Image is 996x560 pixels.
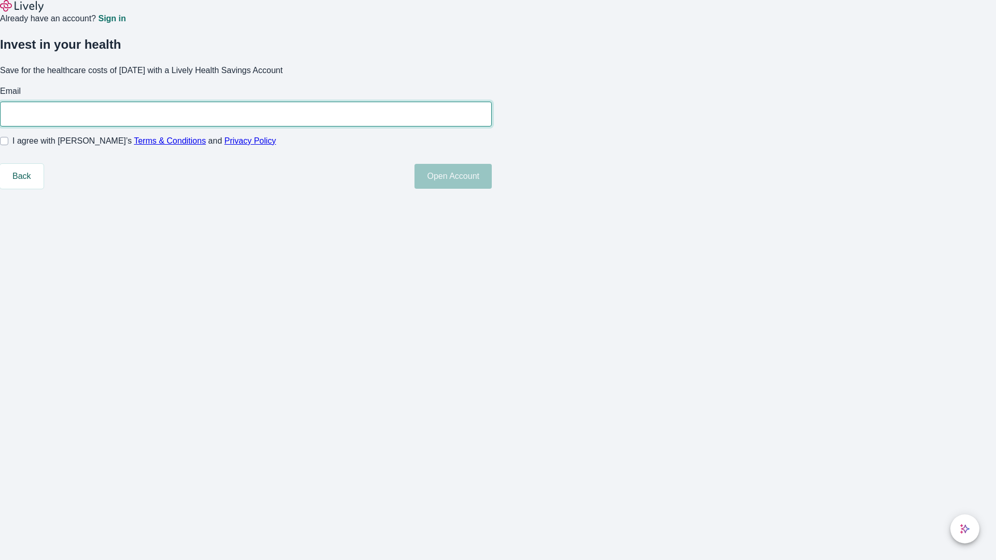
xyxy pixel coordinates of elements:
svg: Lively AI Assistant [960,524,970,534]
a: Privacy Policy [225,136,276,145]
button: chat [950,514,979,543]
span: I agree with [PERSON_NAME]’s and [12,135,276,147]
a: Terms & Conditions [134,136,206,145]
a: Sign in [98,15,126,23]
